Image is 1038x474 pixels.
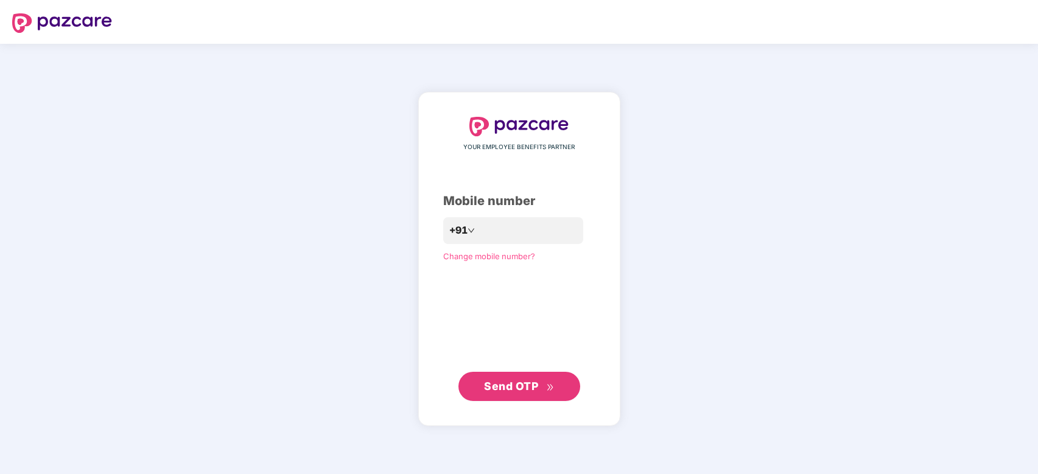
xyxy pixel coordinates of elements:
[469,117,569,136] img: logo
[449,223,468,238] span: +91
[458,372,580,401] button: Send OTPdouble-right
[443,192,595,211] div: Mobile number
[443,251,535,261] a: Change mobile number?
[484,380,538,392] span: Send OTP
[546,383,554,391] span: double-right
[12,13,112,33] img: logo
[468,227,475,234] span: down
[463,142,575,152] span: YOUR EMPLOYEE BENEFITS PARTNER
